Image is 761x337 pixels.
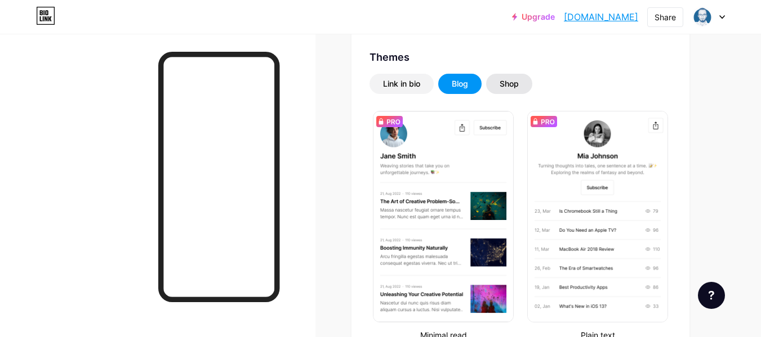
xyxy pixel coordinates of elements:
[655,11,676,23] div: Share
[373,111,513,322] img: minimal.png
[383,78,420,89] div: Link in bio
[370,50,671,65] div: Themes
[528,111,667,322] img: plain_text.png
[452,78,468,89] div: Blog
[564,10,638,24] a: [DOMAIN_NAME]
[692,6,713,28] img: Nawar Ibrahem
[500,78,519,89] div: Shop
[512,12,555,21] a: Upgrade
